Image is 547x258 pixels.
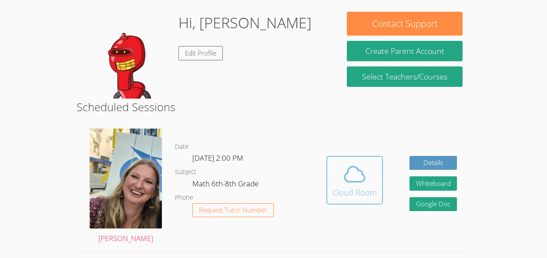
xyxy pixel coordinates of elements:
[77,99,470,115] h2: Scheduled Sessions
[178,46,223,60] a: Edit Profile
[326,156,383,205] button: Cloud Room
[178,12,312,34] h1: Hi, [PERSON_NAME]
[409,156,457,170] a: Details
[84,12,171,99] img: default.png
[192,153,243,163] span: [DATE] 2:00 PM
[192,203,274,218] button: Request Tutor Number
[347,41,462,61] button: Create Parent Account
[90,129,162,228] img: sarah.png
[175,142,188,152] dt: Date
[175,167,196,178] dt: Subject
[347,66,462,87] a: Select Teachers/Courses
[199,207,267,213] span: Request Tutor Number
[409,176,457,191] button: Whiteboard
[332,186,377,198] div: Cloud Room
[409,197,457,212] a: Google Doc
[175,192,193,203] dt: Phone
[90,129,162,245] a: [PERSON_NAME]
[347,12,462,36] button: Contact Support
[192,178,260,192] dd: Math 6th-8th Grade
